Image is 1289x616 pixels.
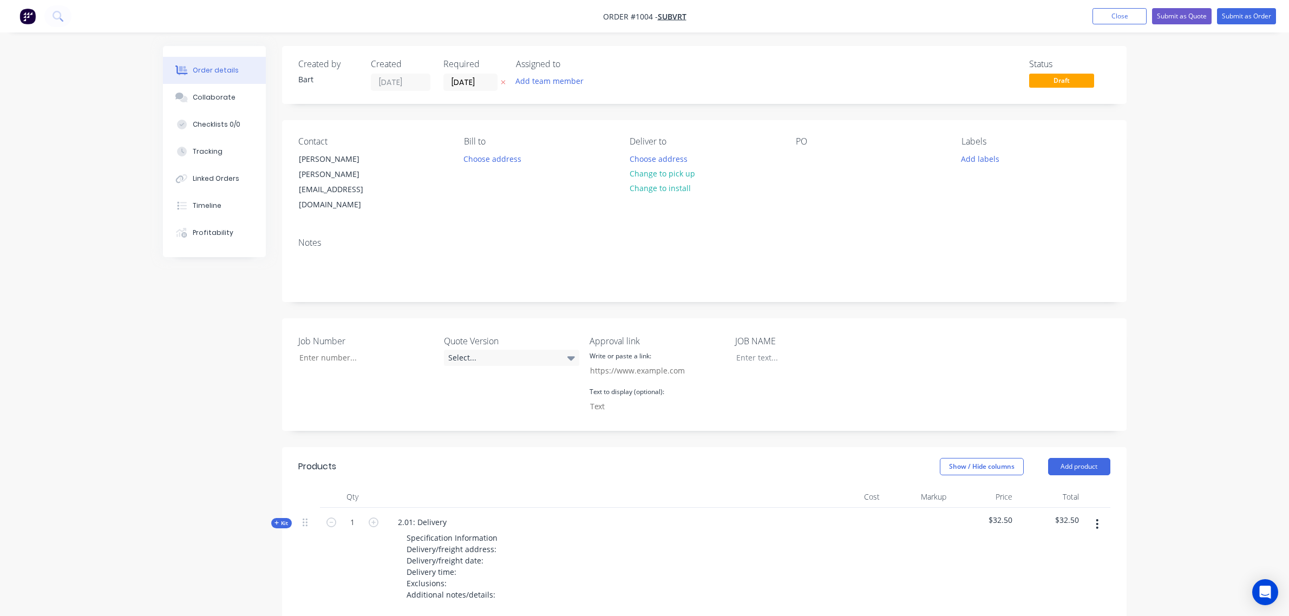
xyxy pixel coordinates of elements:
[584,363,713,379] input: https://www.example.com
[940,458,1024,475] button: Show / Hide columns
[193,93,235,102] div: Collaborate
[584,398,713,415] input: Text
[464,136,612,147] div: Bill to
[298,74,358,85] div: Bart
[193,147,223,156] div: Tracking
[163,57,266,84] button: Order details
[163,192,266,219] button: Timeline
[193,120,240,129] div: Checklists 0/0
[389,514,455,530] div: 2.01: Delivery
[444,335,579,348] label: Quote Version
[590,351,651,361] label: Write or paste a link:
[1048,458,1110,475] button: Add product
[590,335,725,348] label: Approval link
[624,166,701,181] button: Change to pick up
[163,219,266,246] button: Profitability
[443,59,503,69] div: Required
[1217,8,1276,24] button: Submit as Order
[603,11,658,22] span: Order #1004 -
[163,138,266,165] button: Tracking
[735,335,871,348] label: JOB NAME
[290,151,398,213] div: [PERSON_NAME][PERSON_NAME][EMAIL_ADDRESS][DOMAIN_NAME]
[320,486,385,508] div: Qty
[299,167,389,212] div: [PERSON_NAME][EMAIL_ADDRESS][DOMAIN_NAME]
[961,136,1110,147] div: Labels
[624,181,696,195] button: Change to install
[163,84,266,111] button: Collaborate
[271,518,292,528] div: Kit
[955,514,1013,526] span: $32.50
[509,74,589,88] button: Add team member
[298,238,1110,248] div: Notes
[298,136,447,147] div: Contact
[371,59,430,69] div: Created
[516,74,590,88] button: Add team member
[1252,579,1278,605] div: Open Intercom Messenger
[298,460,336,473] div: Products
[516,59,624,69] div: Assigned to
[590,387,664,397] label: Text to display (optional):
[630,136,778,147] div: Deliver to
[193,65,239,75] div: Order details
[193,201,221,211] div: Timeline
[884,486,951,508] div: Markup
[1021,514,1079,526] span: $32.50
[163,165,266,192] button: Linked Orders
[1017,486,1083,508] div: Total
[624,151,693,166] button: Choose address
[818,486,885,508] div: Cost
[658,11,686,22] a: Subvrt
[298,59,358,69] div: Created by
[951,486,1017,508] div: Price
[956,151,1005,166] button: Add labels
[290,350,433,366] input: Enter number...
[444,350,579,366] div: Select...
[19,8,36,24] img: Factory
[1152,8,1212,24] button: Submit as Quote
[398,530,506,602] div: Specification Information Delivery/freight address: Delivery/freight date: Delivery time: Exclusi...
[299,152,389,167] div: [PERSON_NAME]
[1029,74,1094,87] span: Draft
[193,228,233,238] div: Profitability
[1092,8,1147,24] button: Close
[796,136,944,147] div: PO
[1029,59,1110,69] div: Status
[298,335,434,348] label: Job Number
[163,111,266,138] button: Checklists 0/0
[274,519,289,527] span: Kit
[458,151,527,166] button: Choose address
[193,174,239,184] div: Linked Orders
